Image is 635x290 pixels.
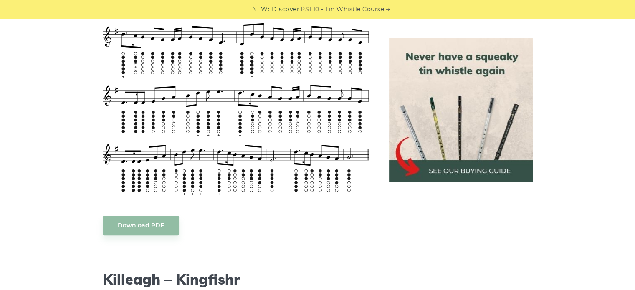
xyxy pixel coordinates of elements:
span: Discover [272,5,299,14]
a: Download PDF [103,216,179,235]
img: tin whistle buying guide [389,38,533,182]
h2: Killeagh – Kingfishr [103,271,369,288]
a: PST10 - Tin Whistle Course [301,5,384,14]
span: NEW: [252,5,269,14]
